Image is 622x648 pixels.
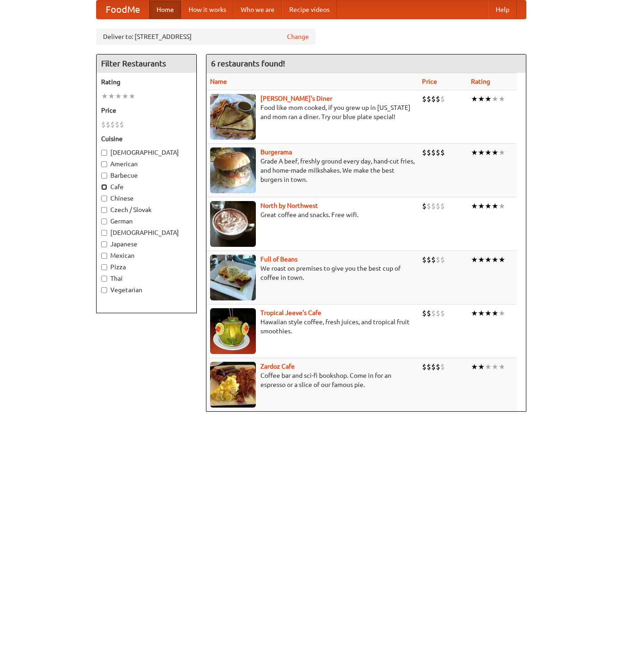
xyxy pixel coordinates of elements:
[431,94,436,104] li: $
[101,134,192,143] h5: Cuisine
[101,274,192,283] label: Thai
[149,0,181,19] a: Home
[492,308,498,318] li: ★
[471,255,478,265] li: ★
[260,309,321,316] a: Tropical Jeeve's Cafe
[498,308,505,318] li: ★
[440,308,445,318] li: $
[431,255,436,265] li: $
[210,103,415,121] p: Food like mom cooked, if you grew up in [US_STATE] and mom ran a diner. Try our blue plate special!
[101,207,107,213] input: Czech / Slovak
[422,147,427,158] li: $
[101,196,107,201] input: Chinese
[478,94,485,104] li: ★
[427,94,431,104] li: $
[492,147,498,158] li: ★
[431,201,436,211] li: $
[101,285,192,294] label: Vegetarian
[101,240,192,249] label: Japanese
[260,363,295,370] b: Zardoz Cafe
[427,147,431,158] li: $
[101,241,107,247] input: Japanese
[471,94,478,104] li: ★
[101,264,107,270] input: Pizza
[431,308,436,318] li: $
[478,255,485,265] li: ★
[210,157,415,184] p: Grade A beef, freshly ground every day, hand-cut fries, and home-made milkshakes. We make the bes...
[492,94,498,104] li: ★
[101,276,107,282] input: Thai
[485,201,492,211] li: ★
[427,201,431,211] li: $
[436,308,440,318] li: $
[101,218,107,224] input: German
[485,147,492,158] li: ★
[485,255,492,265] li: ★
[108,91,115,101] li: ★
[101,91,108,101] li: ★
[101,120,106,130] li: $
[101,161,107,167] input: American
[101,194,192,203] label: Chinese
[210,308,256,354] img: jeeves.jpg
[210,201,256,247] img: north.jpg
[101,182,192,191] label: Cafe
[498,201,505,211] li: ★
[119,120,124,130] li: $
[233,0,282,19] a: Who we are
[260,95,332,102] a: [PERSON_NAME]'s Diner
[498,147,505,158] li: ★
[478,147,485,158] li: ★
[422,255,427,265] li: $
[101,205,192,214] label: Czech / Slovak
[101,106,192,115] h5: Price
[422,362,427,372] li: $
[287,32,309,41] a: Change
[492,201,498,211] li: ★
[436,147,440,158] li: $
[110,120,115,130] li: $
[422,201,427,211] li: $
[471,308,478,318] li: ★
[101,251,192,260] label: Mexican
[485,308,492,318] li: ★
[97,0,149,19] a: FoodMe
[101,184,107,190] input: Cafe
[210,371,415,389] p: Coffee bar and sci-fi bookshop. Come in for an espresso or a slice of our famous pie.
[210,264,415,282] p: We roast on premises to give you the best cup of coffee in town.
[181,0,233,19] a: How it works
[211,59,285,68] ng-pluralize: 6 restaurants found!
[260,256,297,263] a: Full of Beans
[101,228,192,237] label: [DEMOGRAPHIC_DATA]
[106,120,110,130] li: $
[436,94,440,104] li: $
[122,91,129,101] li: ★
[440,362,445,372] li: $
[422,94,427,104] li: $
[440,255,445,265] li: $
[431,362,436,372] li: $
[260,202,318,209] a: North by Northwest
[210,255,256,300] img: beans.jpg
[471,201,478,211] li: ★
[478,362,485,372] li: ★
[471,78,490,85] a: Rating
[485,362,492,372] li: ★
[436,255,440,265] li: $
[422,78,437,85] a: Price
[101,77,192,87] h5: Rating
[101,253,107,259] input: Mexican
[101,148,192,157] label: [DEMOGRAPHIC_DATA]
[210,94,256,140] img: sallys.jpg
[427,362,431,372] li: $
[97,54,196,73] h4: Filter Restaurants
[431,147,436,158] li: $
[498,255,505,265] li: ★
[101,230,107,236] input: [DEMOGRAPHIC_DATA]
[101,150,107,156] input: [DEMOGRAPHIC_DATA]
[101,173,107,179] input: Barbecue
